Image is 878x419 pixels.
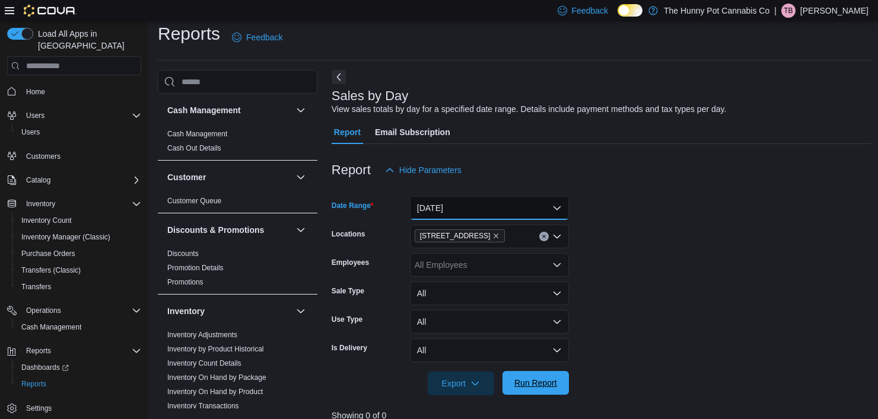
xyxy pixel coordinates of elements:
button: Remove 5754 Hazeldean Rd from selection in this group [492,232,500,239]
a: Users [17,125,44,139]
a: Inventory On Hand by Package [167,373,266,382]
span: TB [784,4,793,18]
button: Inventory Count [12,212,146,229]
button: Settings [2,399,146,417]
span: Catalog [26,175,50,185]
span: Transfers (Classic) [17,263,141,277]
a: Cash Management [167,130,227,138]
span: Inventory On Hand by Product [167,387,263,396]
a: Transfers (Classic) [17,263,85,277]
p: | [774,4,777,18]
a: Settings [21,401,56,415]
a: Home [21,85,50,99]
span: Settings [26,404,52,413]
button: Inventory [21,197,60,211]
span: Run Report [514,377,557,389]
span: Customer Queue [167,196,221,206]
span: Inventory On Hand by Package [167,373,266,382]
button: All [410,282,569,305]
span: Cash Management [21,322,81,332]
button: Run Report [502,371,569,395]
span: Inventory Manager (Classic) [21,232,110,242]
a: Transfers [17,280,56,294]
span: Operations [21,303,141,318]
span: Reports [21,344,141,358]
span: Transfers [17,280,141,294]
span: Purchase Orders [17,247,141,261]
div: Discounts & Promotions [158,247,317,294]
button: Next [332,70,346,84]
img: Cova [24,5,77,17]
span: Inventory by Product Historical [167,344,264,354]
span: [STREET_ADDRESS] [420,230,491,242]
button: Home [2,82,146,100]
button: Reports [12,376,146,392]
button: Customers [2,148,146,165]
h3: Report [332,163,371,177]
h3: Customer [167,171,206,183]
span: Users [26,111,44,120]
button: Catalog [21,173,55,187]
button: Users [2,107,146,124]
span: Export [435,372,487,395]
label: Locations [332,229,365,239]
button: Discounts & Promotions [167,224,291,236]
span: Operations [26,306,61,315]
span: Inventory Manager (Classic) [17,230,141,244]
button: All [410,338,569,362]
button: Customer [294,170,308,184]
label: Employees [332,258,369,267]
span: Reports [21,379,46,389]
span: Dashboards [21,363,69,372]
button: Inventory [294,304,308,318]
h1: Reports [158,22,220,46]
button: Inventory Manager (Classic) [12,229,146,245]
span: Reports [17,377,141,391]
button: [DATE] [410,196,569,220]
h3: Inventory [167,305,205,317]
span: Inventory Adjustments [167,330,237,340]
h3: Discounts & Promotions [167,224,264,236]
span: Purchase Orders [21,249,75,258]
a: Inventory Count Details [167,359,241,367]
a: Cash Out Details [167,144,221,152]
a: Discounts [167,250,199,258]
span: Email Subscription [375,120,450,144]
span: Catalog [21,173,141,187]
span: Inventory Count [17,213,141,228]
button: Hide Parameters [380,158,466,182]
span: Cash Management [17,320,141,334]
span: Promotion Details [167,263,224,273]
span: Users [17,125,141,139]
span: Home [21,84,141,98]
a: Dashboards [17,360,74,375]
a: Cash Management [17,320,86,334]
button: Clear input [539,232,549,241]
button: Open list of options [552,232,562,241]
button: Inventory [2,196,146,212]
button: Users [12,124,146,140]
button: Cash Management [167,104,291,116]
span: Dashboards [17,360,141,375]
button: Discounts & Promotions [294,223,308,237]
span: 5754 Hazeldean Rd [415,229,505,242]
label: Sale Type [332,286,364,296]
button: Operations [21,303,66,318]
input: Dark Mode [618,4,642,17]
span: Inventory Transactions [167,401,239,411]
button: Open list of options [552,260,562,270]
span: Customers [21,149,141,164]
span: Load All Apps in [GEOGRAPHIC_DATA] [33,28,141,52]
span: Users [21,108,141,123]
a: Promotion Details [167,264,224,272]
div: Cash Management [158,127,317,160]
label: Use Type [332,315,362,324]
button: All [410,310,569,334]
a: Promotions [167,278,203,286]
button: Purchase Orders [12,245,146,262]
div: Tarek Bussiere [781,4,796,18]
span: Report [334,120,361,144]
div: Customer [158,194,317,213]
a: Purchase Orders [17,247,80,261]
